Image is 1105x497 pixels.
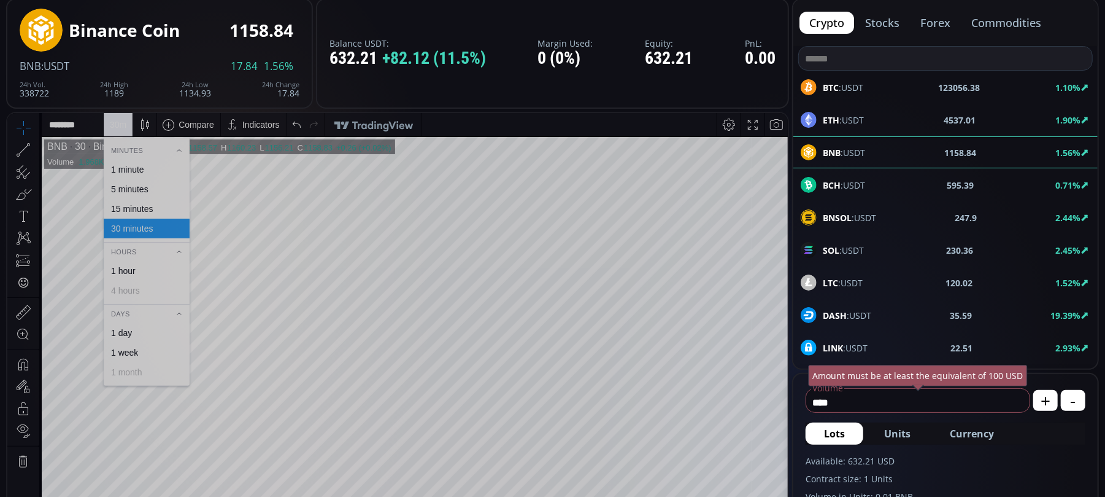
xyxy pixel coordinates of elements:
div: Binance Coin [69,21,180,40]
div: 1158.84 [229,21,293,40]
div: 5 minutes [104,71,141,81]
div: 632.21 [329,49,486,68]
button: + [1033,390,1058,411]
b: 1.10% [1055,82,1080,93]
div: Minutes [96,31,182,44]
button: stocks [855,12,909,34]
b: 120.02 [945,276,972,289]
div: 1 minute [104,52,137,61]
b: 123056.38 [939,81,980,94]
div: 4 hours [104,173,133,182]
div: 632.21 [645,49,693,68]
div: H [214,30,220,39]
span: :USDT [823,276,863,289]
div: 24h High [100,81,128,88]
div: 1 week [104,235,131,245]
b: 1.90% [1055,114,1080,126]
div: Volume [40,44,66,53]
span: :USDT [823,114,864,127]
div: 0.00 [745,49,776,68]
div: 1 hour [104,153,128,163]
b: BTC [823,82,839,93]
div: 30 [60,28,79,39]
span: :USDT [823,211,876,224]
div: 1156.21 [258,30,287,39]
b: 35.59 [950,309,972,322]
b: 0.71% [1055,179,1080,191]
label: PnL: [745,39,776,48]
label: Equity: [645,39,693,48]
div: 1189 [100,81,128,98]
div: Binance Coin [79,28,144,39]
span: 1.56% [264,61,293,72]
div: 338722 [20,81,49,98]
button: Units [866,423,929,445]
span: :USDT [823,179,865,192]
b: 2.93% [1055,342,1080,354]
div:  [11,164,21,176]
div: Indicators [235,7,272,17]
div: Amount must be at least the equivalent of 100 USD [809,365,1028,386]
div: 1 day [104,215,125,225]
label: Available: 632.21 USD [806,455,1085,468]
div: 24h Change [262,81,299,88]
div: 1158.57 [181,30,210,39]
div: 17.84 [262,81,299,98]
span: Units [884,426,911,441]
div: 24h Vol. [20,81,49,88]
label: Margin Used: [538,39,593,48]
div: 30 m [102,7,119,17]
div: L [252,30,257,39]
div: 1134.93 [179,81,211,98]
b: 595.39 [947,179,974,192]
label: Balance USDT: [329,39,486,48]
button: Lots [806,423,863,445]
div: Days [96,194,182,208]
div: 0 (0%) [538,49,593,68]
b: DASH [823,310,847,321]
div: 30 minutes [104,111,145,120]
b: LINK [823,342,843,354]
div: 1.968K [71,44,96,53]
b: BNSOL [823,212,852,224]
span: :USDT [823,244,864,257]
div: 1 month [104,254,135,264]
button: crypto [799,12,854,34]
b: 230.36 [946,244,973,257]
label: Contract size: 1 Units [806,472,1085,485]
b: ETH [823,114,839,126]
div: Compare [171,7,207,17]
b: SOL [823,245,839,256]
div: C [290,30,296,39]
span: +82.12 (11.5%) [382,49,486,68]
b: 1.52% [1055,277,1080,289]
button: Currency [931,423,1012,445]
b: LTC [823,277,838,289]
b: 22.51 [950,342,972,354]
span: Currency [950,426,994,441]
span: :USDT [823,342,868,354]
span: :USDT [823,309,871,322]
div: 24h Low [179,81,211,88]
span: BNB [20,59,41,73]
div: +0.26 (+0.02%) [329,30,384,39]
div: BNB [40,28,60,39]
span: :USDT [41,59,69,73]
b: 2.45% [1055,245,1080,256]
span: Lots [824,426,845,441]
div: 15 minutes [104,91,145,101]
button: - [1061,390,1085,411]
span: 17.84 [231,61,258,72]
b: 2.44% [1055,212,1080,224]
span: :USDT [823,81,863,94]
b: 19.39% [1050,310,1080,321]
b: 4537.01 [944,114,976,127]
div: Hours [96,132,182,146]
button: commodities [961,12,1051,34]
div: 1158.83 [296,30,325,39]
b: 247.9 [955,211,977,224]
div: 1160.23 [220,30,248,39]
button: forex [911,12,960,34]
b: BCH [823,179,841,191]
